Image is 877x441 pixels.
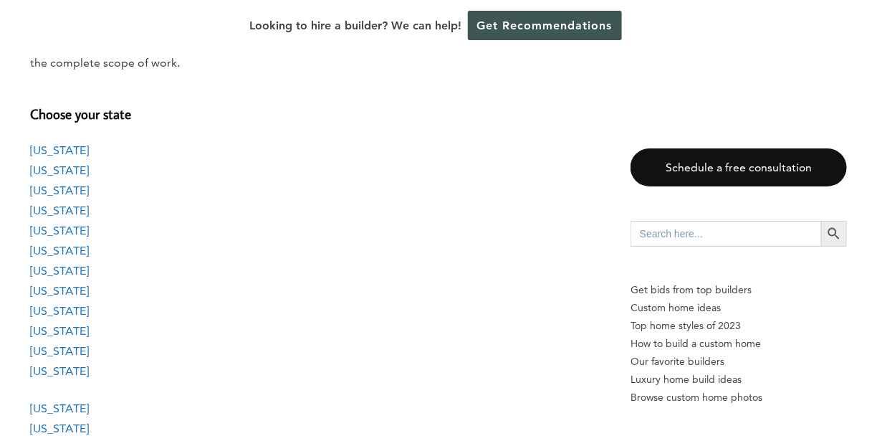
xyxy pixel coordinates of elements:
[631,281,847,299] p: Get bids from top builders
[30,422,89,435] a: [US_STATE]
[30,184,89,197] a: [US_STATE]
[30,143,89,157] a: [US_STATE]
[602,338,860,424] iframe: Drift Widget Chat Controller
[30,304,89,318] a: [US_STATE]
[30,204,89,217] a: [US_STATE]
[631,299,847,317] a: Custom home ideas
[631,335,847,353] a: How to build a custom home
[30,364,89,378] a: [US_STATE]
[30,402,89,415] a: [US_STATE]
[631,148,847,186] a: Schedule a free consultation
[30,244,89,257] a: [US_STATE]
[30,284,89,298] a: [US_STATE]
[631,221,821,247] input: Search here...
[30,324,89,338] a: [US_STATE]
[30,224,89,237] a: [US_STATE]
[468,11,622,40] a: Get Recommendations
[30,264,89,278] a: [US_STATE]
[826,226,842,242] svg: Search
[30,90,602,125] h4: Choose your state
[631,317,847,335] a: Top home styles of 2023
[30,163,89,177] a: [US_STATE]
[30,344,89,358] a: [US_STATE]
